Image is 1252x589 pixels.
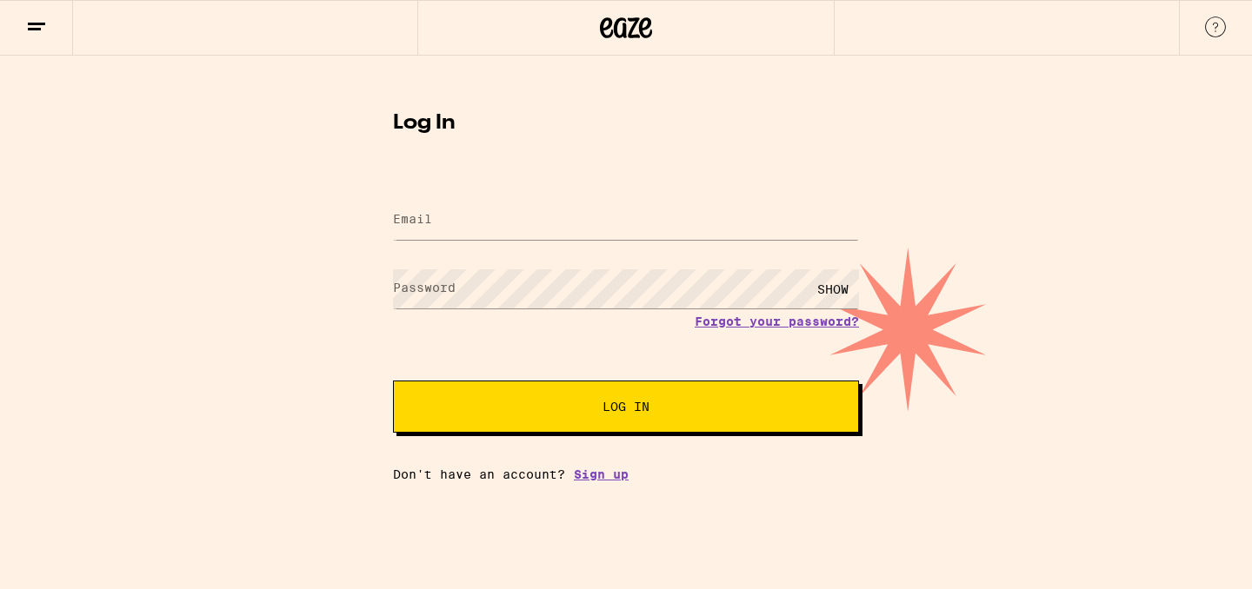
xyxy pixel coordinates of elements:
h1: Log In [393,113,859,134]
label: Email [393,212,432,226]
div: SHOW [807,269,859,308]
input: Email [393,201,859,240]
button: Log In [393,381,859,433]
a: Forgot your password? [695,314,859,328]
div: Don't have an account? [393,467,859,481]
a: Sign up [574,467,629,481]
span: Log In [603,400,649,413]
label: Password [393,281,456,294]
